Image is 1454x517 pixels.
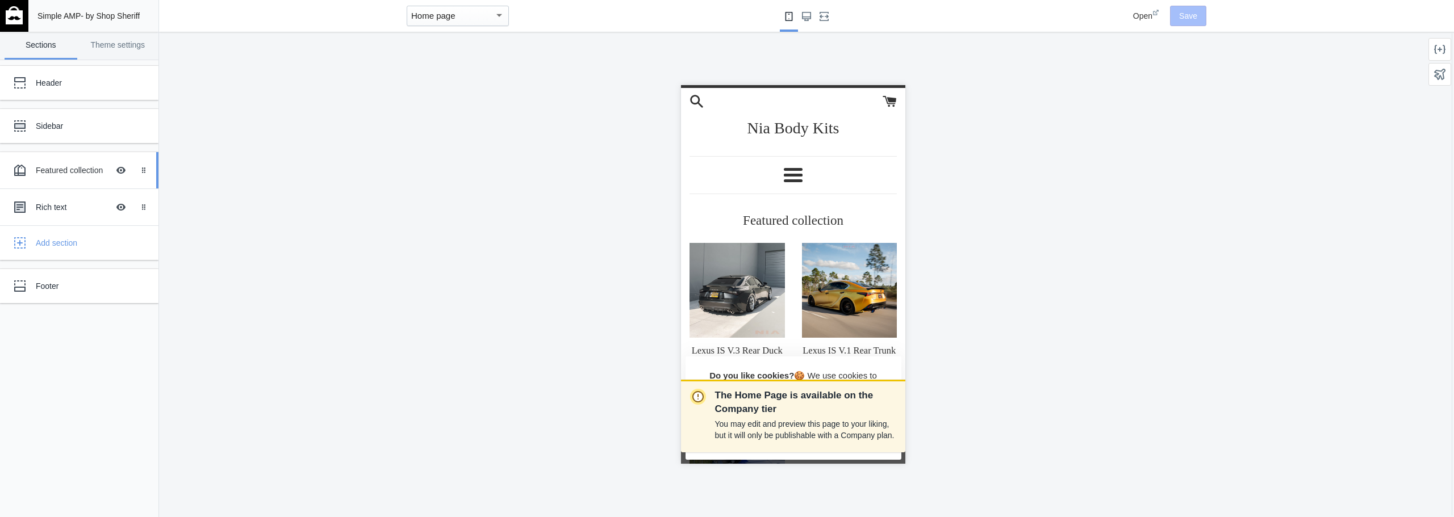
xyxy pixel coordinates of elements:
p: The Home Page is available on the Company tier [715,389,896,416]
div: Footer [36,280,133,292]
button: Hide [108,195,133,220]
a: Lexus IS V.1 Rear Trunk Duck Tail Lid Spoiler Wing [DATE]-[DATE] [122,260,215,301]
div: Header [36,77,133,89]
div: Sidebar [36,120,133,132]
img: Lexus IS V.3 Rear Duck Bill Trunk Spoiler 2021-2025 [9,158,104,253]
img: main-logo_60x60_white.png [6,6,23,24]
span: Simple AMP [37,11,81,20]
mat-select-trigger: Home page [411,11,456,20]
span: Open [1133,11,1152,20]
span: - by Shop Sheriff [81,11,140,20]
div: Featured collection [36,165,108,176]
a: Nia Body Kits [66,34,158,52]
a: Sections [5,32,77,60]
div: Rich text [36,201,108,213]
button: Hide [108,158,133,183]
h2: Featured collection [9,127,216,145]
a: Lexus IS V.3 Rear Duck Bill Trunk Spoiler [DATE]-[DATE] [11,260,102,301]
img: Lexus IS V.1 Rear Trunk Duck Tail Lid Spoiler Wing 2021-2025 [121,158,216,253]
div: Add section [36,237,150,249]
p: You may edit and preview this page to your liking, but it will only be publishable with a Company... [715,418,896,441]
a: Theme settings [82,32,154,60]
